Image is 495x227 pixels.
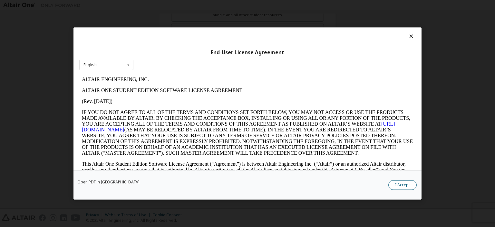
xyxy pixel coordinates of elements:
[83,63,97,67] div: English
[79,49,416,56] div: End-User License Agreement
[3,14,334,19] p: ALTAIR ONE STUDENT EDITION SOFTWARE LICENSE AGREEMENT
[3,47,316,58] a: [URL][DOMAIN_NAME]
[388,180,417,190] button: I Accept
[3,87,334,110] p: This Altair One Student Edition Software License Agreement (“Agreement”) is between Altair Engine...
[3,3,334,8] p: ALTAIR ENGINEERING, INC.
[3,36,334,82] p: IF YOU DO NOT AGREE TO ALL OF THE TERMS AND CONDITIONS SET FORTH BELOW, YOU MAY NOT ACCESS OR USE...
[3,25,334,30] p: (Rev. [DATE])
[77,180,140,184] a: Open PDF in [GEOGRAPHIC_DATA]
